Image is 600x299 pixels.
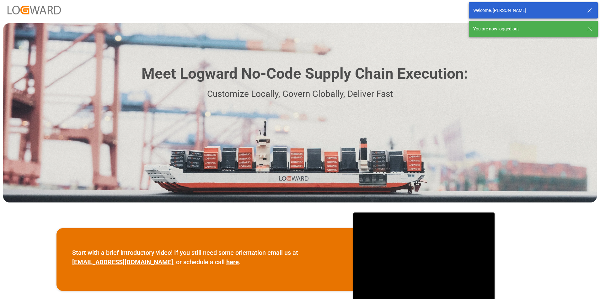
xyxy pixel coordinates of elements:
p: Start with a brief introductory video! If you still need some orientation email us at , or schedu... [72,248,338,267]
a: [EMAIL_ADDRESS][DOMAIN_NAME] [72,258,173,266]
p: Customize Locally, Govern Globally, Deliver Fast [132,87,468,101]
div: Welcome, [PERSON_NAME] [473,7,581,14]
img: Logward_new_orange.png [8,6,61,14]
a: here [226,258,239,266]
h1: Meet Logward No-Code Supply Chain Execution: [142,63,468,85]
div: You are now logged out [473,26,581,32]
